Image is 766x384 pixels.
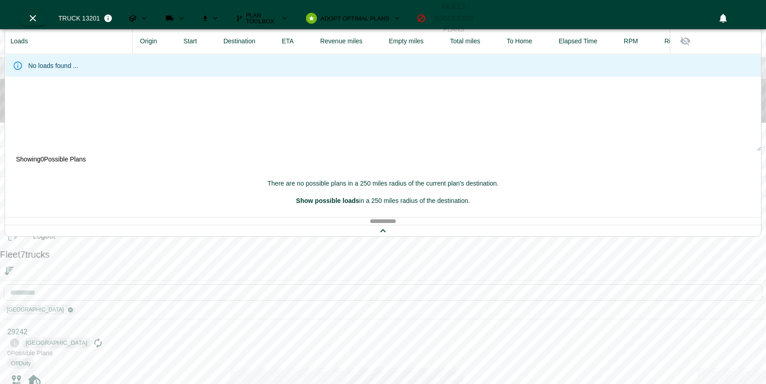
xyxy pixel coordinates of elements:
[158,11,192,26] button: Run Plan Loads
[678,33,693,49] button: Show/Hide Column
[664,36,707,47] span: Risk Score
[389,36,435,47] span: Empty miles
[296,197,359,204] a: Show possible loads
[320,36,374,47] span: Revenue miles
[246,12,277,24] span: Plan Toolbox
[140,36,169,47] span: Origin
[5,217,761,225] div: Drag to resize table
[196,11,226,26] button: Download
[5,151,761,168] p: Showing 0 Possible Plans
[223,36,267,47] span: Destination
[299,11,408,26] button: Adopt Optimal Plans
[282,36,305,47] span: ETA
[51,11,118,26] button: Truck 13201
[559,36,609,47] span: Elapsed Time
[229,11,295,26] button: Plan Toolbox
[624,36,650,47] span: RPM
[731,10,748,26] button: Preferences
[296,196,470,206] h6: in a 250 miles radius of the destination.
[268,179,499,189] h6: There are no possible plans in a 250 miles radius of the current plan's destination.
[183,36,209,47] span: Start
[122,11,155,26] button: Loads
[10,36,40,47] span: Loads
[507,36,544,47] span: To Home
[28,57,78,74] div: No loads found ...
[734,13,745,24] svg: Preferences
[321,16,389,21] span: Adopt Optimal Plans
[450,36,492,47] span: Total miles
